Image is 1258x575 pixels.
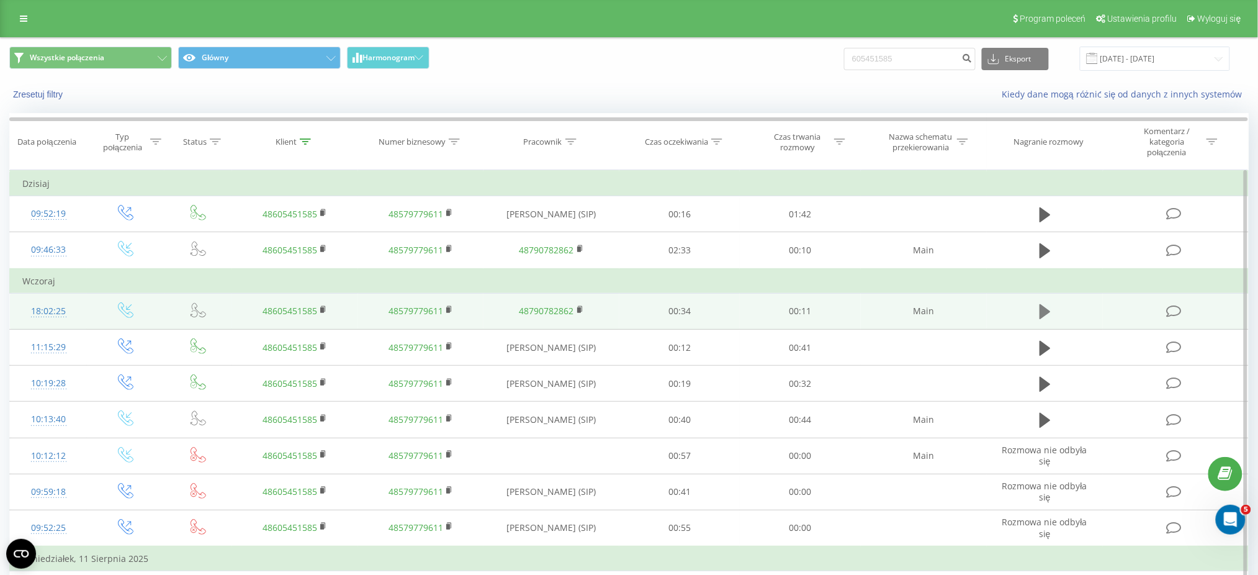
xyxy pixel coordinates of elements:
[10,546,1249,571] td: Poniedziałek, 11 Sierpnia 2025
[22,407,74,432] div: 10:13:40
[619,402,740,438] td: 00:40
[519,244,574,256] a: 48790782862
[362,53,415,62] span: Harmonogram
[1002,444,1087,467] span: Rozmowa nie odbyła się
[263,342,317,353] a: 48605451585
[982,48,1049,70] button: Eksport
[483,366,619,402] td: [PERSON_NAME] (SIP)
[22,335,74,360] div: 11:15:29
[263,378,317,389] a: 48605451585
[1002,516,1087,539] span: Rozmowa nie odbyła się
[619,510,740,546] td: 00:55
[22,371,74,396] div: 10:19:28
[263,414,317,425] a: 48605451585
[483,196,619,232] td: [PERSON_NAME] (SIP)
[263,450,317,461] a: 48605451585
[1197,14,1241,24] span: Wyloguj się
[1131,126,1203,158] div: Komentarz / kategoria połączenia
[619,293,740,329] td: 00:34
[1002,88,1249,100] a: Kiedy dane mogą różnić się od danych z innych systemów
[524,137,562,147] div: Pracownik
[30,53,104,63] span: Wszystkie połączenia
[22,299,74,324] div: 18:02:25
[519,305,574,317] a: 48790782862
[619,196,740,232] td: 00:16
[389,522,443,533] a: 48579779611
[9,89,69,100] button: Zresetuj filtry
[389,486,443,497] a: 48579779611
[10,269,1249,294] td: Wczoraj
[765,132,831,153] div: Czas trwania rozmowy
[740,232,861,269] td: 00:10
[861,232,987,269] td: Main
[740,474,861,510] td: 00:00
[389,244,443,256] a: 48579779611
[22,516,74,540] div: 09:52:25
[645,137,708,147] div: Czas oczekiwania
[389,208,443,220] a: 48579779611
[389,414,443,425] a: 48579779611
[861,293,987,329] td: Main
[740,438,861,474] td: 00:00
[22,444,74,468] div: 10:12:12
[263,305,317,317] a: 48605451585
[389,450,443,461] a: 48579779611
[263,522,317,533] a: 48605451585
[887,132,954,153] div: Nazwa schematu przekierowania
[483,474,619,510] td: [PERSON_NAME] (SIP)
[1216,505,1246,535] iframe: Intercom live chat
[263,208,317,220] a: 48605451585
[379,137,446,147] div: Numer biznesowy
[1107,14,1177,24] span: Ustawienia profilu
[483,510,619,546] td: [PERSON_NAME] (SIP)
[347,47,429,69] button: Harmonogram
[483,402,619,438] td: [PERSON_NAME] (SIP)
[9,47,172,69] button: Wszystkie połączenia
[263,486,317,497] a: 48605451585
[740,510,861,546] td: 00:00
[740,293,861,329] td: 00:11
[861,402,987,438] td: Main
[98,132,147,153] div: Typ połączenia
[861,438,987,474] td: Main
[17,137,76,147] div: Data połączenia
[619,330,740,366] td: 00:12
[483,330,619,366] td: [PERSON_NAME] (SIP)
[619,232,740,269] td: 02:33
[22,238,74,262] div: 09:46:33
[276,137,297,147] div: Klient
[22,202,74,226] div: 09:52:19
[1241,505,1251,515] span: 5
[740,196,861,232] td: 01:42
[1002,480,1087,503] span: Rozmowa nie odbyła się
[619,474,740,510] td: 00:41
[6,539,36,569] button: Open CMP widget
[619,438,740,474] td: 00:57
[389,305,443,317] a: 48579779611
[178,47,341,69] button: Główny
[389,342,443,353] a: 48579779611
[10,171,1249,196] td: Dzisiaj
[740,402,861,438] td: 00:44
[1020,14,1085,24] span: Program poleceń
[740,366,861,402] td: 00:32
[1014,137,1084,147] div: Nagranie rozmowy
[183,137,207,147] div: Status
[844,48,976,70] input: Wyszukiwanie według numeru
[22,480,74,504] div: 09:59:18
[389,378,443,389] a: 48579779611
[263,244,317,256] a: 48605451585
[740,330,861,366] td: 00:41
[619,366,740,402] td: 00:19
